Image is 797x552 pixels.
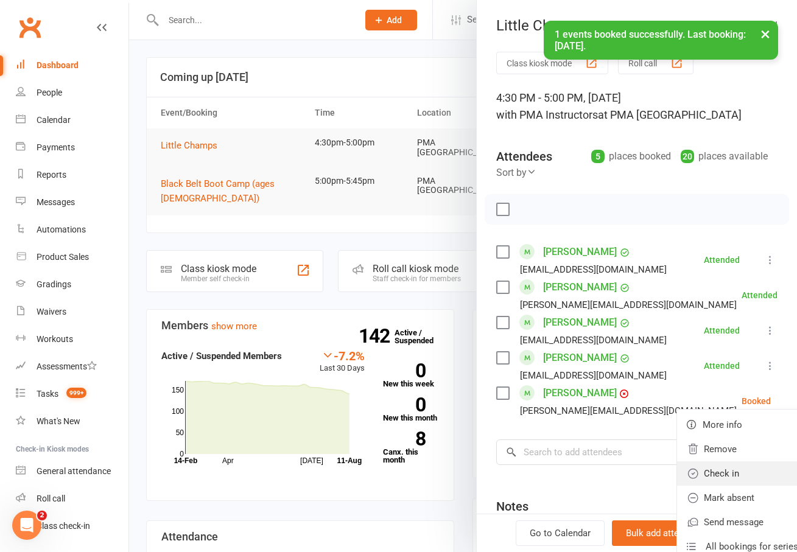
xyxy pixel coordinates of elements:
div: Workouts [37,334,73,344]
a: Calendar [16,107,128,134]
a: What's New [16,408,128,435]
div: [PERSON_NAME][EMAIL_ADDRESS][DOMAIN_NAME] [520,403,737,419]
span: with PMA Instructors [496,108,598,121]
div: [EMAIL_ADDRESS][DOMAIN_NAME] [520,262,667,278]
a: People [16,79,128,107]
div: Little Champs [477,17,797,34]
div: Sort by [496,165,536,181]
span: 2 [37,511,47,520]
a: Go to Calendar [516,520,605,546]
div: [PERSON_NAME][EMAIL_ADDRESS][DOMAIN_NAME] [520,297,737,313]
button: Bulk add attendees [612,520,717,546]
div: places available [681,148,768,165]
a: Clubworx [15,12,45,43]
a: Assessments [16,353,128,380]
div: [EMAIL_ADDRESS][DOMAIN_NAME] [520,368,667,383]
a: [PERSON_NAME] [543,348,617,368]
a: Messages [16,189,128,216]
div: 5 [591,150,605,163]
div: Attendees [496,148,552,165]
div: 4:30 PM - 5:00 PM, [DATE] [496,89,778,124]
div: Waivers [37,307,66,316]
div: Assessments [37,362,97,371]
a: General attendance kiosk mode [16,458,128,485]
iframe: Intercom live chat [12,511,41,540]
a: Workouts [16,326,128,353]
span: More info [703,417,742,432]
a: [PERSON_NAME] [543,278,617,297]
div: Attended [704,326,740,335]
a: Product Sales [16,243,128,271]
div: Gradings [37,279,71,289]
a: Payments [16,134,128,161]
div: [EMAIL_ADDRESS][DOMAIN_NAME] [520,332,667,348]
span: 999+ [66,388,86,398]
a: Gradings [16,271,128,298]
div: Booked [742,397,771,405]
div: Automations [37,225,86,234]
div: 1 events booked successfully. Last booking: [DATE]. [544,21,778,60]
div: Attended [704,362,740,370]
div: Attended [742,291,778,299]
span: at PMA [GEOGRAPHIC_DATA] [598,108,742,121]
div: People [37,88,62,97]
button: × [754,21,776,47]
div: Calendar [37,115,71,125]
div: Dashboard [37,60,79,70]
div: Notes [496,498,528,515]
div: Roll call [37,494,65,503]
div: Class check-in [37,521,90,531]
a: [PERSON_NAME] [543,313,617,332]
div: Payments [37,142,75,152]
div: What's New [37,416,80,426]
a: Dashboard [16,52,128,79]
a: Reports [16,161,128,189]
div: Messages [37,197,75,207]
div: Product Sales [37,252,89,262]
input: Search to add attendees [496,439,778,465]
a: Automations [16,216,128,243]
a: [PERSON_NAME] [543,242,617,262]
a: Roll call [16,485,128,512]
a: Class kiosk mode [16,512,128,540]
div: Reports [37,170,66,180]
div: 20 [681,150,694,163]
a: Waivers [16,298,128,326]
div: Tasks [37,389,58,399]
div: places booked [591,148,671,165]
div: General attendance [37,466,111,476]
div: Attended [704,256,740,264]
a: [PERSON_NAME] [543,383,617,403]
a: Tasks 999+ [16,380,128,408]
